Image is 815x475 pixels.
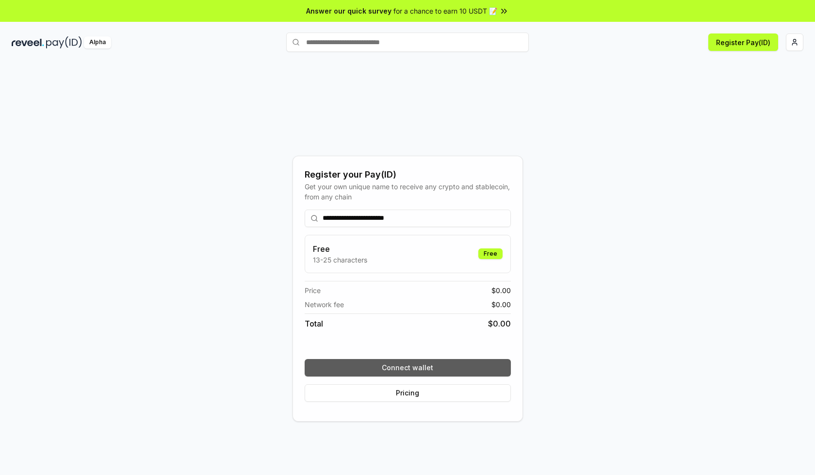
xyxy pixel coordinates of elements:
div: Free [478,248,503,259]
img: reveel_dark [12,36,44,49]
span: for a chance to earn 10 USDT 📝 [393,6,497,16]
span: $ 0.00 [491,299,511,310]
div: Alpha [84,36,111,49]
p: 13-25 characters [313,255,367,265]
span: Network fee [305,299,344,310]
button: Pricing [305,384,511,402]
button: Connect wallet [305,359,511,377]
div: Register your Pay(ID) [305,168,511,181]
div: Get your own unique name to receive any crypto and stablecoin, from any chain [305,181,511,202]
span: $ 0.00 [491,285,511,295]
button: Register Pay(ID) [708,33,778,51]
span: Answer our quick survey [306,6,391,16]
span: Price [305,285,321,295]
h3: Free [313,243,367,255]
img: pay_id [46,36,82,49]
span: $ 0.00 [488,318,511,329]
span: Total [305,318,323,329]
